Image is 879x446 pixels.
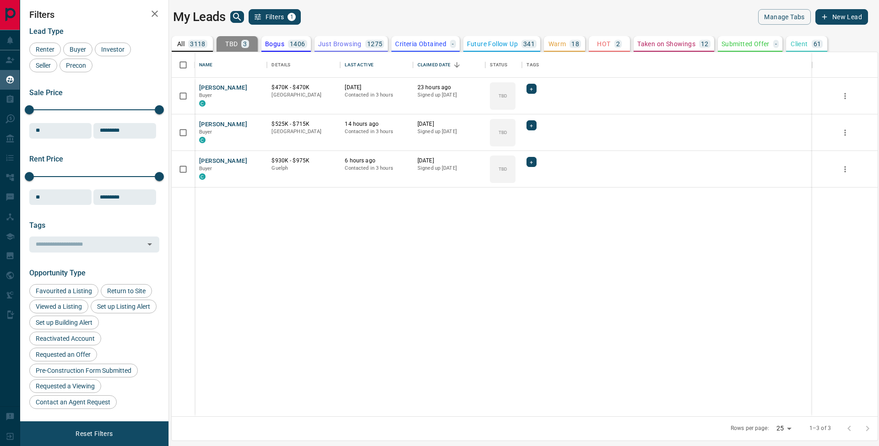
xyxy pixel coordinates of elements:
span: Reactivated Account [33,335,98,342]
div: Requested a Viewing [29,379,101,393]
div: Investor [95,43,131,56]
button: [PERSON_NAME] [199,120,247,129]
button: more [838,162,852,176]
div: Precon [60,59,92,72]
p: Taken on Showings [637,41,695,47]
p: - [452,41,454,47]
p: Warm [548,41,566,47]
div: Last Active [345,52,373,78]
p: $930K - $975K [271,157,336,165]
span: Requested a Viewing [33,382,98,390]
p: 2 [616,41,620,47]
span: + [530,84,533,93]
p: 18 [571,41,579,47]
p: 12 [701,41,709,47]
p: Bogus [265,41,284,47]
div: Claimed Date [413,52,485,78]
p: 3 [243,41,247,47]
span: Buyer [199,129,212,135]
p: Submitted Offer [722,41,770,47]
span: Buyer [199,92,212,98]
div: Tags [526,52,539,78]
p: TBD [225,41,238,47]
div: Renter [29,43,61,56]
p: 23 hours ago [418,84,481,91]
div: Favourited a Listing [29,284,98,298]
span: Favourited a Listing [33,287,95,295]
span: Tags [29,221,45,230]
div: Details [267,52,340,78]
p: 6 hours ago [345,157,408,165]
p: 14 hours ago [345,120,408,128]
p: [GEOGRAPHIC_DATA] [271,128,336,135]
div: Pre-Construction Form Submitted [29,364,138,377]
button: Open [143,238,156,251]
p: Signed up [DATE] [418,165,481,172]
button: New Lead [815,9,868,25]
button: Filters1 [249,9,301,25]
p: Future Follow Up [467,41,518,47]
p: Just Browsing [318,41,362,47]
button: more [838,126,852,140]
p: Rows per page: [731,425,769,432]
span: Contact an Agent Request [33,398,114,406]
div: Viewed a Listing [29,300,88,313]
span: Pre-Construction Form Submitted [33,367,135,374]
span: Investor [98,46,128,53]
p: Contacted in 3 hours [345,91,408,99]
span: Set up Building Alert [33,319,96,326]
span: Return to Site [104,287,149,295]
div: Details [271,52,290,78]
div: Claimed Date [418,52,451,78]
p: TBD [499,166,507,172]
p: TBD [499,129,507,136]
span: Lead Type [29,27,64,36]
p: Criteria Obtained [395,41,446,47]
div: Set up Listing Alert [91,300,157,313]
p: 61 [814,41,821,47]
p: Guelph [271,165,336,172]
span: Requested an Offer [33,351,94,358]
p: HOT [597,41,610,47]
div: Last Active [340,52,412,78]
div: Tags [522,52,812,78]
span: Buyer [199,166,212,172]
p: 341 [523,41,535,47]
p: [DATE] [345,84,408,91]
div: Return to Site [101,284,152,298]
span: 1 [288,14,295,20]
p: $525K - $715K [271,120,336,128]
button: more [838,89,852,103]
p: All [177,41,184,47]
span: Buyer [66,46,89,53]
p: Contacted in 3 hours [345,165,408,172]
p: [DATE] [418,157,481,165]
button: Manage Tabs [758,9,810,25]
button: [PERSON_NAME] [199,157,247,166]
div: condos.ca [199,100,206,107]
span: Seller [33,62,54,69]
button: [PERSON_NAME] [199,84,247,92]
div: + [526,157,536,167]
h2: Filters [29,9,159,20]
p: Contacted in 3 hours [345,128,408,135]
div: + [526,120,536,130]
span: Precon [63,62,89,69]
p: 1275 [367,41,383,47]
div: Set up Building Alert [29,316,99,329]
div: Name [199,52,213,78]
button: Reset Filters [70,426,119,441]
span: Viewed a Listing [33,303,85,310]
p: - [775,41,777,47]
div: Name [195,52,267,78]
div: 25 [773,422,795,435]
button: Sort [450,59,463,71]
p: $470K - $470K [271,84,336,91]
p: 1406 [290,41,305,47]
span: + [530,157,533,167]
div: Requested an Offer [29,348,97,361]
div: condos.ca [199,173,206,180]
p: 1–3 of 3 [809,425,831,432]
p: TBD [499,92,507,99]
button: search button [230,11,244,23]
